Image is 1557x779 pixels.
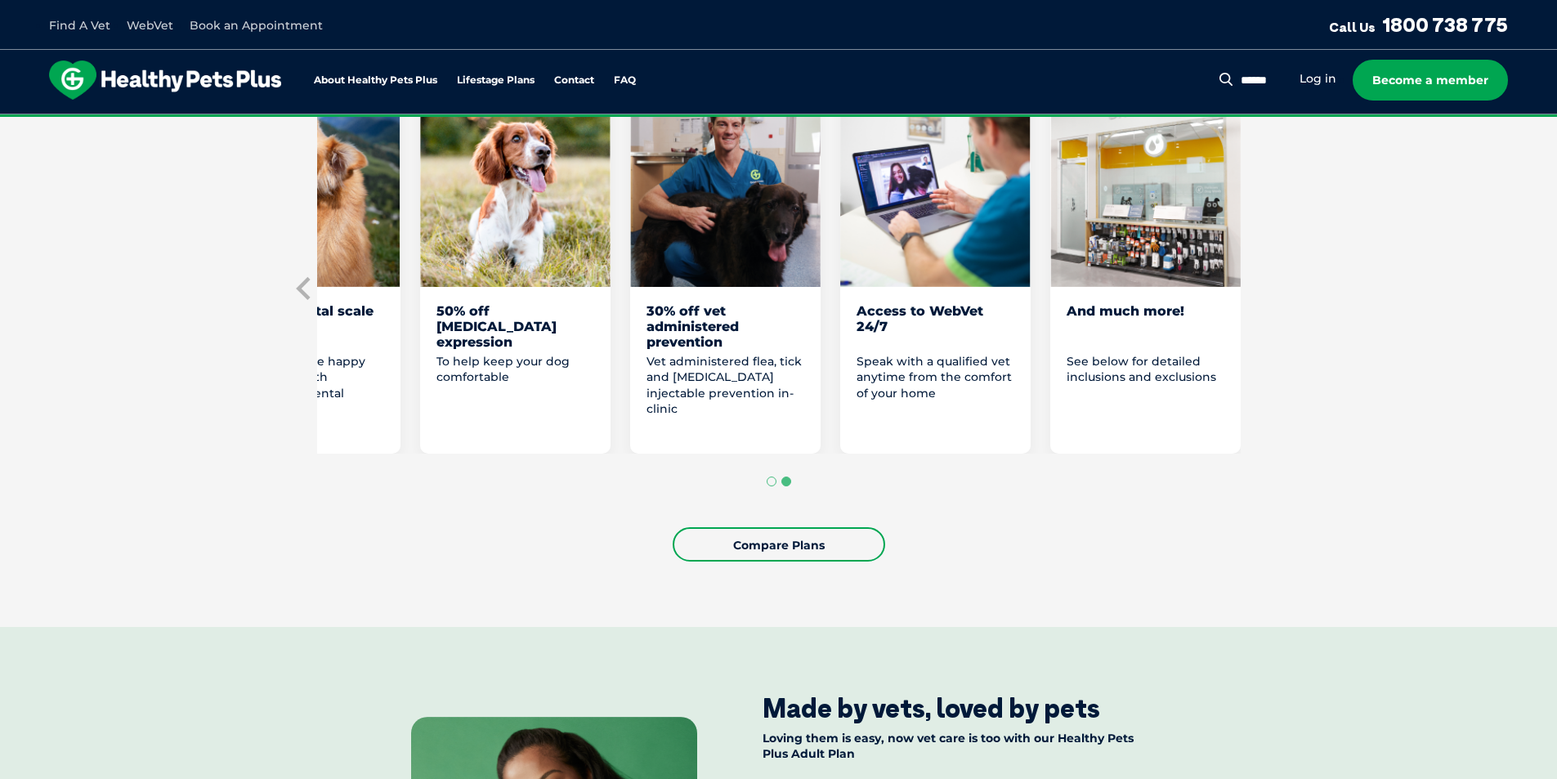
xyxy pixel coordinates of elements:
[1216,71,1237,87] button: Search
[647,354,804,418] p: Vet administered flea, tick and [MEDICAL_DATA] injectable prevention in-clinic
[457,75,535,86] a: Lifestage Plans
[614,75,636,86] a: FAQ
[767,477,776,486] button: Go to page 1
[1329,12,1508,37] a: Call Us1800 738 775
[1329,19,1376,35] span: Call Us
[190,18,323,33] a: Book an Appointment
[436,303,594,351] div: 50% off [MEDICAL_DATA] expression
[630,83,821,454] li: 6 of 8
[49,18,110,33] a: Find A Vet
[763,731,1134,762] strong: Loving them is easy, now vet care is too with our Healthy Pets Plus Adult Plan
[473,114,1084,129] span: Proactive, preventative wellness program designed to keep your pet healthier and happier for longer
[1067,354,1224,386] p: See below for detailed inclusions and exclusions
[436,354,594,386] p: To help keep your dog comfortable
[314,75,437,86] a: About Healthy Pets Plus
[840,83,1031,454] li: 7 of 8
[763,692,1100,723] div: Made by vets, loved by pets
[1353,60,1508,101] a: Become a member
[1067,303,1224,351] div: And much more!
[420,83,611,454] li: 5 of 8
[317,474,1241,489] ul: Select a slide to show
[1300,71,1336,87] a: Log in
[647,303,804,351] div: 30% off vet administered prevention
[1050,83,1241,454] li: 8 of 8
[127,18,173,33] a: WebVet
[49,60,281,100] img: hpp-logo
[673,527,885,562] a: Compare Plans
[554,75,594,86] a: Contact
[781,477,791,486] button: Go to page 2
[857,303,1014,351] div: Access to WebVet 24/7
[857,354,1014,402] p: Speak with a qualified vet anytime from the comfort of your home
[293,276,317,301] button: Previous slide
